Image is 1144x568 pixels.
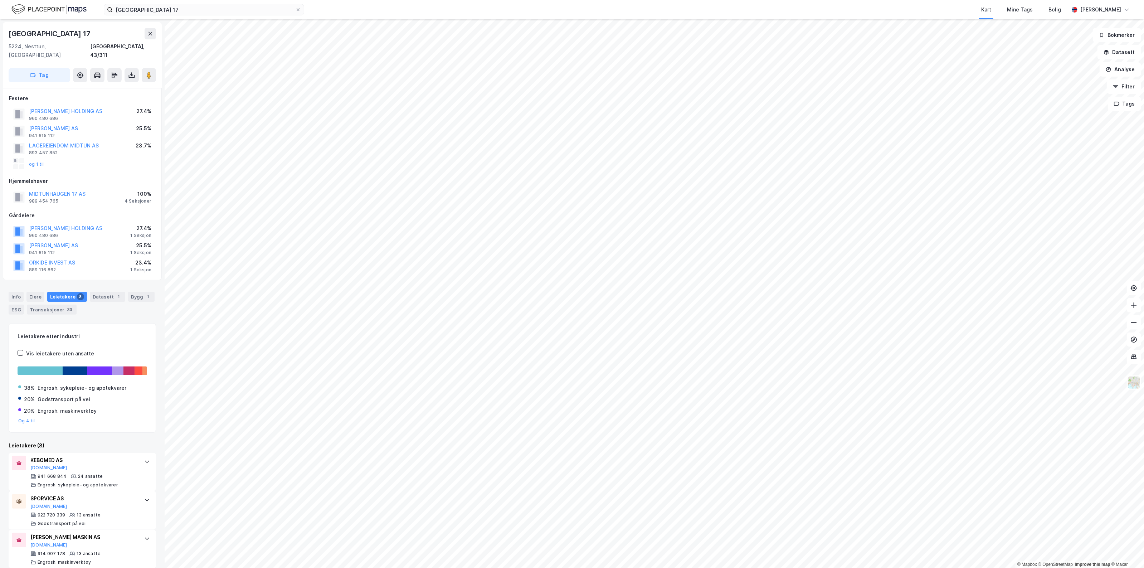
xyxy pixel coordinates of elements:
[29,150,58,156] div: 893 457 852
[1093,28,1141,42] button: Bokmerker
[27,305,77,315] div: Transaksjoner
[125,198,151,204] div: 4 Seksjoner
[24,407,35,415] div: 20%
[130,233,151,238] div: 1 Seksjon
[38,512,65,518] div: 922 720 339
[1007,5,1033,14] div: Mine Tags
[11,3,87,16] img: logo.f888ab2527a4732fd821a326f86c7f29.svg
[136,141,151,150] div: 23.7%
[1097,45,1141,59] button: Datasett
[130,267,151,273] div: 1 Seksjon
[30,494,137,503] div: SPORVICE AS
[38,559,91,565] div: Engrosh. maskinverktøy
[78,474,103,479] div: 24 ansatte
[90,42,156,59] div: [GEOGRAPHIC_DATA], 43/311
[18,332,147,341] div: Leietakere etter industri
[136,107,151,116] div: 27.4%
[136,124,151,133] div: 25.5%
[38,384,126,392] div: Engrosh. sykepleie- og apotekvarer
[38,395,90,404] div: Godstransport på vei
[47,292,87,302] div: Leietakere
[9,28,92,39] div: [GEOGRAPHIC_DATA] 17
[77,551,101,557] div: 13 ansatte
[1108,534,1144,568] iframe: Chat Widget
[9,177,156,185] div: Hjemmelshaver
[115,293,122,300] div: 1
[1107,79,1141,94] button: Filter
[9,94,156,103] div: Festere
[29,250,55,256] div: 941 615 112
[9,292,24,302] div: Info
[145,293,152,300] div: 1
[9,211,156,220] div: Gårdeiere
[38,407,97,415] div: Engrosh. maskinverktøy
[29,116,58,121] div: 960 480 686
[1080,5,1121,14] div: [PERSON_NAME]
[18,418,35,424] button: Og 4 til
[9,42,90,59] div: 5224, Nesttun, [GEOGRAPHIC_DATA]
[29,267,56,273] div: 889 116 862
[9,305,24,315] div: ESG
[30,504,67,509] button: [DOMAIN_NAME]
[130,250,151,256] div: 1 Seksjon
[24,384,35,392] div: 38%
[9,68,70,82] button: Tag
[128,292,155,302] div: Bygg
[30,465,67,471] button: [DOMAIN_NAME]
[29,198,58,204] div: 989 454 765
[130,224,151,233] div: 27.4%
[1048,5,1061,14] div: Bolig
[38,521,86,526] div: Godstransport på vei
[1017,562,1037,567] a: Mapbox
[125,190,151,198] div: 100%
[24,395,35,404] div: 20%
[38,474,67,479] div: 941 668 844
[9,441,156,450] div: Leietakere (8)
[26,349,94,358] div: Vis leietakere uten ansatte
[66,306,74,313] div: 33
[1038,562,1073,567] a: OpenStreetMap
[30,542,67,548] button: [DOMAIN_NAME]
[29,133,55,139] div: 941 615 112
[38,551,65,557] div: 914 007 178
[30,533,137,542] div: [PERSON_NAME] MASKIN AS
[30,456,137,465] div: KEBOMED AS
[38,482,118,488] div: Engrosh. sykepleie- og apotekvarer
[130,258,151,267] div: 23.4%
[90,292,125,302] div: Datasett
[1075,562,1110,567] a: Improve this map
[1100,62,1141,77] button: Analyse
[26,292,44,302] div: Eiere
[77,293,84,300] div: 8
[29,233,58,238] div: 960 480 686
[1108,97,1141,111] button: Tags
[130,241,151,250] div: 25.5%
[981,5,991,14] div: Kart
[113,4,295,15] input: Søk på adresse, matrikkel, gårdeiere, leietakere eller personer
[77,512,101,518] div: 13 ansatte
[1127,376,1141,389] img: Z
